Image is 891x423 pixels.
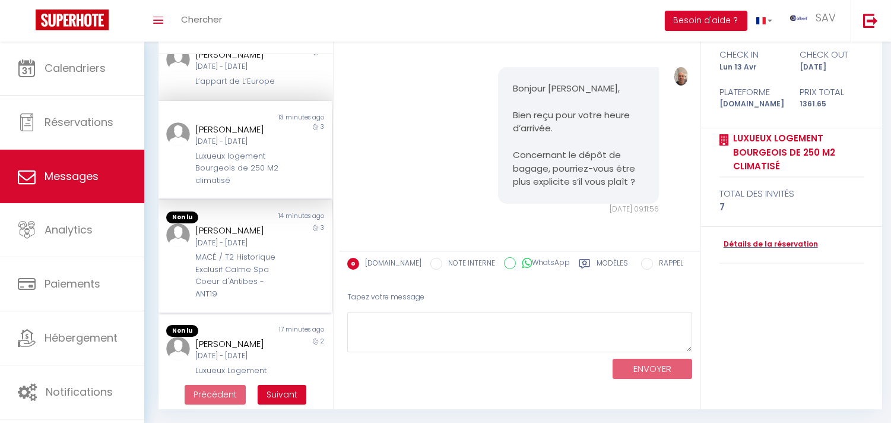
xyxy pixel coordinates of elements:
img: ... [166,223,190,247]
div: 14 minutes ago [245,211,332,223]
div: [PERSON_NAME] [195,337,281,351]
span: Chercher [181,13,222,26]
img: logout [863,13,878,28]
img: ... [166,48,190,71]
button: Previous [185,385,246,405]
span: 2 [321,337,324,346]
span: 3 [321,122,324,131]
span: Hébergement [45,330,118,345]
div: total des invités [719,187,864,201]
div: MACÉ / T2 Historique Exclusif Calme Spa Coeur d'Antibes - ANT19 [195,251,281,300]
span: Non lu [166,325,198,337]
div: Prix total [792,85,872,99]
button: ENVOYER [613,359,692,380]
span: Notifications [46,384,113,399]
span: Paiements [45,276,100,291]
pre: Bonjour [PERSON_NAME], Bien reçu pour votre heure d’arrivée. Concernant le dépôt de bagage, pourr... [513,82,644,189]
span: Réservations [45,115,113,130]
span: 3 [321,223,324,232]
button: Next [258,385,306,405]
span: Suivant [267,389,297,400]
span: Précédent [194,389,237,400]
div: [DATE] 09:11:56 [498,204,659,215]
div: [DATE] - [DATE] [195,136,281,147]
div: [PERSON_NAME] [195,122,281,137]
div: [DATE] - [DATE] [195,238,281,249]
div: 13 minutes ago [245,113,332,122]
label: RAPPEL [653,258,683,271]
img: ... [166,337,190,361]
div: [DATE] - [DATE] [195,61,281,72]
div: Plateforme [712,85,792,99]
label: WhatsApp [516,257,570,270]
span: SAV [816,10,836,25]
img: ... [674,67,688,86]
div: Luxueux Logement Design 4 ch Climatisé [195,365,281,389]
div: L’appart de L’Europe [195,75,281,87]
div: check out [792,48,872,62]
div: 7 [719,200,864,214]
button: Besoin d'aide ? [665,11,747,31]
div: 17 minutes ago [245,325,332,337]
a: Luxueux logement Bourgeois de 250 M2 climatisé [729,131,864,173]
img: Super Booking [36,10,109,30]
div: [DATE] [792,62,872,73]
div: Lun 13 Avr [712,62,792,73]
label: [DOMAIN_NAME] [359,258,421,271]
span: Analytics [45,222,93,237]
label: NOTE INTERNE [442,258,495,271]
div: Luxueux logement Bourgeois de 250 M2 climatisé [195,150,281,187]
label: Modèles [597,258,628,273]
div: [DATE] - [DATE] [195,351,281,362]
span: Calendriers [45,61,106,75]
img: ... [790,15,808,21]
div: [DOMAIN_NAME] [712,99,792,110]
span: 2 [321,48,324,56]
div: check in [712,48,792,62]
div: [PERSON_NAME] [195,223,281,238]
span: Non lu [166,211,198,223]
a: Détails de la réservation [719,239,818,250]
img: ... [166,122,190,146]
div: [PERSON_NAME] [195,48,281,62]
div: Tapez votre message [347,283,692,312]
div: 1361.65 [792,99,872,110]
span: Messages [45,169,99,184]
